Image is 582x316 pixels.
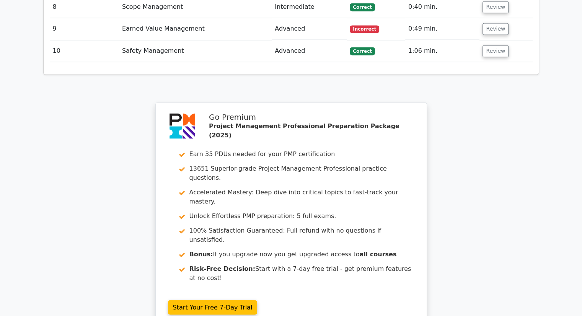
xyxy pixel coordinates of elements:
[350,47,375,55] span: Correct
[272,40,347,62] td: Advanced
[405,18,480,40] td: 0:49 min.
[483,23,509,35] button: Review
[119,40,272,62] td: Safety Management
[350,25,379,33] span: Incorrect
[119,18,272,40] td: Earned Value Management
[405,40,480,62] td: 1:06 min.
[350,3,375,11] span: Correct
[50,40,119,62] td: 10
[50,18,119,40] td: 9
[483,1,509,13] button: Review
[168,300,258,314] a: Start Your Free 7-Day Trial
[483,45,509,57] button: Review
[272,18,347,40] td: Advanced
